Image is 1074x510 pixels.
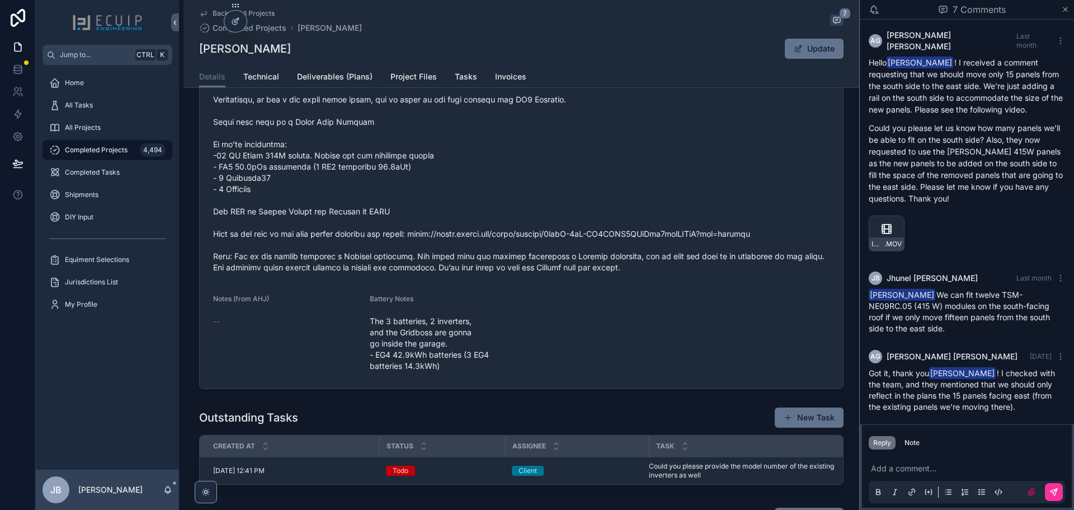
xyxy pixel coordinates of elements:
[839,8,851,19] span: 7
[43,185,172,205] a: Shipments
[386,466,498,476] a: Todo
[870,352,880,361] span: AG
[519,466,537,476] div: Client
[775,408,844,428] button: New Task
[953,3,1006,16] span: 7 Comments
[830,15,844,28] button: 7
[243,71,279,82] span: Technical
[905,438,920,447] div: Note
[65,123,101,132] span: All Projects
[65,278,118,287] span: Jurisdictions List
[887,57,953,68] span: [PERSON_NAME]
[869,290,1050,333] span: We can fit twelve TSM-NE09RC.05 (415 W) modules on the south-facing roof if we only move fifteen ...
[495,71,526,82] span: Invoices
[243,67,279,89] a: Technical
[370,316,517,372] span: The 3 batteries, 2 inverters, and the Gridboss are gonna go inside the garage. - EG4 42.9kWh batt...
[869,122,1065,204] p: Could you please let us know how many panels we’ll be able to fit on the south side? Also, they n...
[887,30,1016,52] span: [PERSON_NAME] [PERSON_NAME]
[158,50,167,59] span: K
[65,101,93,110] span: All Tasks
[1016,32,1037,49] span: Last month
[785,39,844,59] button: Update
[43,294,172,315] a: My Profile
[60,50,131,59] span: Jump to...
[43,118,172,138] a: All Projects
[656,442,675,451] span: Task
[887,351,1018,362] span: [PERSON_NAME] [PERSON_NAME]
[213,466,373,475] a: [DATE] 12:41 PM
[455,67,477,89] a: Tasks
[370,294,413,303] span: Battery Notes
[213,442,255,451] span: Created at
[78,484,143,495] p: [PERSON_NAME]
[884,240,902,249] span: .MOV
[869,57,1065,115] p: Hello ! I received a comment requesting that we should move only 15 panels from the south side to...
[390,67,437,89] a: Project Files
[43,250,172,270] a: Equiment Selections
[870,36,880,45] span: AG
[1030,352,1052,361] span: [DATE]
[72,13,143,31] img: App logo
[869,289,935,301] span: [PERSON_NAME]
[649,462,836,480] a: Could you please provide the model number of the existing inverters as well
[297,71,373,82] span: Deliverables (Plans)
[393,466,408,476] div: Todo
[929,367,996,379] span: [PERSON_NAME]
[199,71,225,82] span: Details
[887,273,978,284] span: Jhunel [PERSON_NAME]
[65,255,129,264] span: Equiment Selections
[65,213,93,222] span: DIY Input
[43,95,172,115] a: All Tasks
[135,49,156,60] span: Ctrl
[869,368,1055,411] span: Got it, thank you ! I checked with the team, and they mentioned that we should only reflect in th...
[213,316,220,327] span: --
[199,22,286,34] a: Completed Projects
[65,168,120,177] span: Completed Tasks
[199,67,225,88] a: Details
[297,67,373,89] a: Deliverables (Plans)
[43,73,172,93] a: Home
[140,143,166,157] div: 4,494
[43,207,172,227] a: DIY Input
[213,9,275,18] span: Back to All Projects
[298,22,362,34] a: [PERSON_NAME]
[199,410,298,425] h1: Outstanding Tasks
[213,22,286,34] span: Completed Projects
[36,65,179,329] div: scrollable content
[65,78,84,87] span: Home
[199,9,275,18] a: Back to All Projects
[43,272,172,292] a: Jurisdictions List
[872,274,880,283] span: JB
[390,71,437,82] span: Project Files
[387,442,413,451] span: Status
[65,190,98,199] span: Shipments
[65,146,128,155] span: Completed Projects
[512,466,642,476] a: Client
[455,71,477,82] span: Tasks
[199,41,291,57] h1: [PERSON_NAME]
[1016,274,1052,282] span: Last month
[869,436,896,450] button: Reply
[512,442,546,451] span: Assignee
[43,140,172,160] a: Completed Projects4,494
[213,466,265,475] span: [DATE] 12:41 PM
[50,483,62,497] span: JB
[213,294,269,303] span: Notes (from AHJ)
[43,45,172,65] button: Jump to...CtrlK
[43,162,172,183] a: Completed Tasks
[872,240,884,249] span: IMG_2516-(1)
[495,67,526,89] a: Invoices
[65,300,97,309] span: My Profile
[900,436,924,450] button: Note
